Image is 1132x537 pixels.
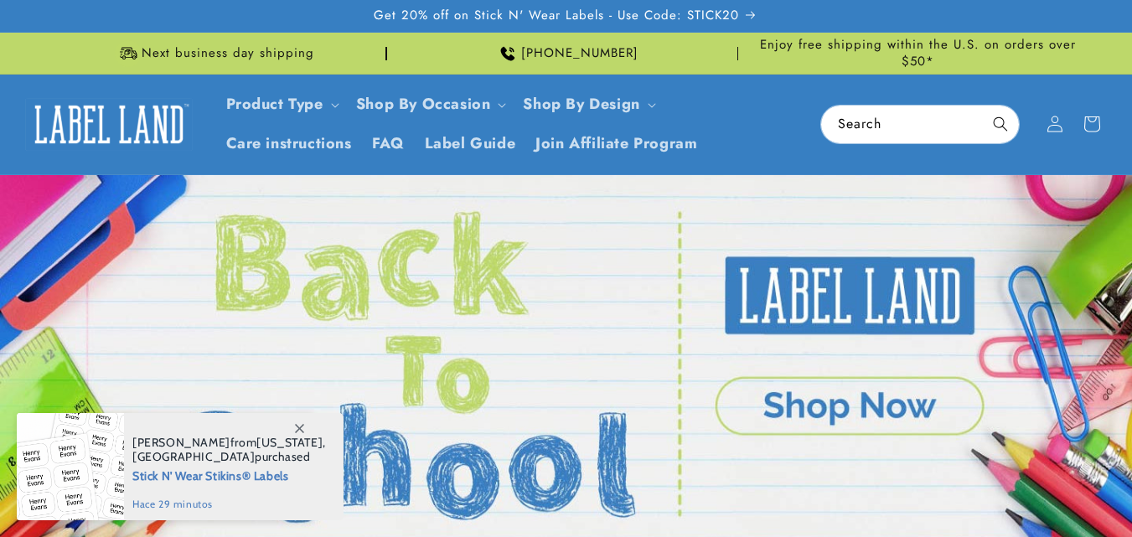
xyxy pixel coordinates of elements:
span: [GEOGRAPHIC_DATA] [132,449,255,464]
div: Announcement [42,33,387,74]
span: from , purchased [132,436,326,464]
span: Label Guide [425,134,516,153]
img: Label Land [25,98,193,150]
span: Get 20% off on Stick N' Wear Labels - Use Code: STICK20 [374,8,739,24]
a: Shop By Design [523,93,639,115]
summary: Shop By Design [513,85,662,124]
a: Product Type [226,93,323,115]
span: Shop By Occasion [356,95,491,114]
span: Care instructions [226,134,352,153]
span: FAQ [372,134,405,153]
a: Join Affiliate Program [525,124,707,163]
span: Stick N' Wear Stikins® Labels [132,464,326,485]
span: Join Affiliate Program [535,134,697,153]
span: [PERSON_NAME] [132,435,230,450]
summary: Shop By Occasion [346,85,514,124]
button: Search [982,106,1019,142]
a: FAQ [362,124,415,163]
span: hace 29 minutos [132,497,326,512]
a: Label Guide [415,124,526,163]
summary: Product Type [216,85,346,124]
span: [US_STATE] [256,435,323,450]
span: Enjoy free shipping within the U.S. on orders over $50* [745,37,1090,70]
a: Care instructions [216,124,362,163]
div: Announcement [394,33,739,74]
span: Next business day shipping [142,45,314,62]
span: [PHONE_NUMBER] [521,45,638,62]
div: Announcement [745,33,1090,74]
a: Label Land [19,92,199,157]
